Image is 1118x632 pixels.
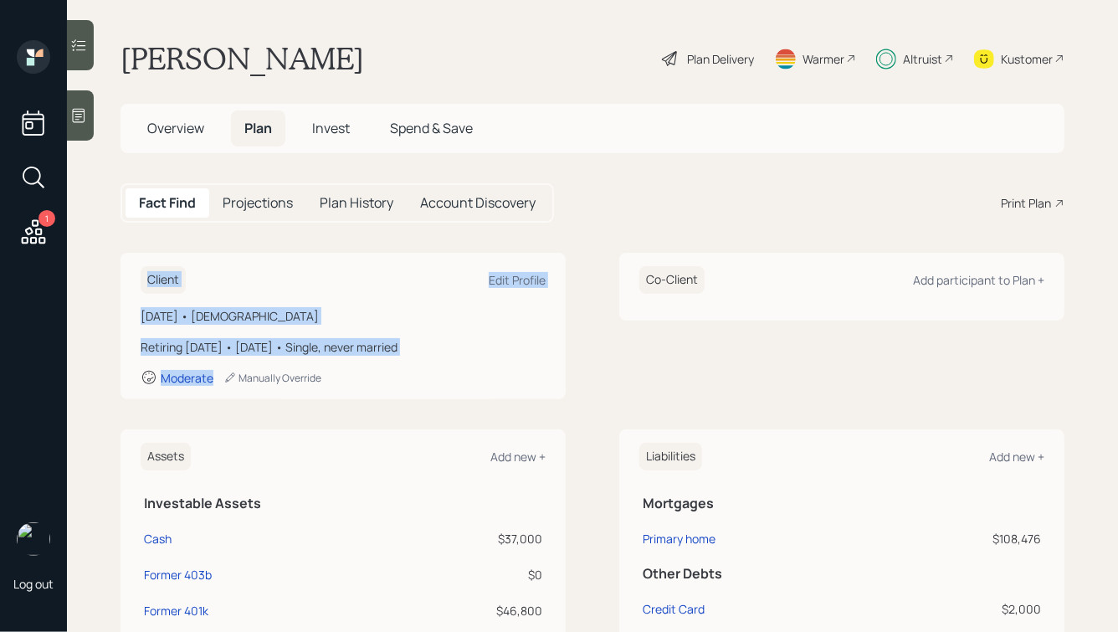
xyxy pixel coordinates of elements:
[17,522,50,556] img: hunter_neumayer.jpg
[13,576,54,592] div: Log out
[141,307,546,325] div: [DATE] • [DEMOGRAPHIC_DATA]
[490,449,546,465] div: Add new +
[390,119,473,137] span: Spend & Save
[903,50,942,68] div: Altruist
[38,210,55,227] div: 1
[141,338,546,356] div: Retiring [DATE] • [DATE] • Single, never married
[223,195,293,211] h5: Projections
[144,566,212,583] div: Former 403b
[643,600,705,618] div: Credit Card
[489,272,546,288] div: Edit Profile
[418,530,542,547] div: $37,000
[643,496,1041,511] h5: Mortgages
[144,530,172,547] div: Cash
[639,443,702,470] h6: Liabilities
[141,266,186,294] h6: Client
[687,50,754,68] div: Plan Delivery
[418,602,542,619] div: $46,800
[139,195,196,211] h5: Fact Find
[223,371,321,385] div: Manually Override
[244,119,272,137] span: Plan
[144,602,208,619] div: Former 401k
[913,272,1044,288] div: Add participant to Plan +
[121,40,364,77] h1: [PERSON_NAME]
[1001,50,1053,68] div: Kustomer
[161,370,213,386] div: Moderate
[418,566,542,583] div: $0
[320,195,393,211] h5: Plan History
[803,50,844,68] div: Warmer
[144,496,542,511] h5: Investable Assets
[643,566,1041,582] h5: Other Debts
[420,195,536,211] h5: Account Discovery
[639,266,705,294] h6: Co-Client
[882,530,1041,547] div: $108,476
[1001,194,1051,212] div: Print Plan
[882,600,1041,618] div: $2,000
[141,443,191,470] h6: Assets
[643,530,715,547] div: Primary home
[147,119,204,137] span: Overview
[989,449,1044,465] div: Add new +
[312,119,350,137] span: Invest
